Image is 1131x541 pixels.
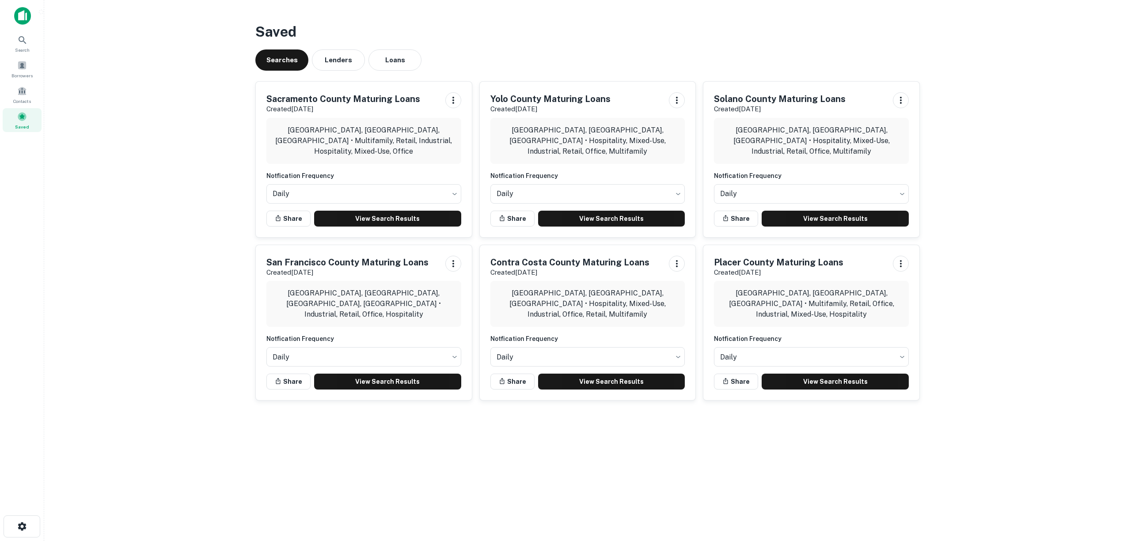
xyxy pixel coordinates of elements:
[490,171,685,181] h6: Notfication Frequency
[11,72,33,79] span: Borrowers
[762,374,909,390] a: View Search Results
[762,211,909,227] a: View Search Results
[714,256,843,269] h5: Placer County Maturing Loans
[15,123,29,130] span: Saved
[714,104,846,114] p: Created [DATE]
[266,92,420,106] h5: Sacramento County Maturing Loans
[13,98,31,105] span: Contacts
[266,344,461,369] div: Without label
[490,104,611,114] p: Created [DATE]
[14,7,31,25] img: capitalize-icon.png
[490,334,685,344] h6: Notfication Frequency
[714,182,909,206] div: Without label
[714,92,846,106] h5: Solano County Maturing Loans
[490,92,611,106] h5: Yolo County Maturing Loans
[266,267,429,278] p: Created [DATE]
[266,182,461,206] div: Without label
[538,211,685,227] a: View Search Results
[721,125,902,157] p: [GEOGRAPHIC_DATA], [GEOGRAPHIC_DATA], [GEOGRAPHIC_DATA] • Hospitality, Mixed-Use, Industrial, Ret...
[3,108,42,132] a: Saved
[273,125,454,157] p: [GEOGRAPHIC_DATA], [GEOGRAPHIC_DATA], [GEOGRAPHIC_DATA] • Multifamily, Retail, Industrial, Hospit...
[3,83,42,106] a: Contacts
[314,374,461,390] a: View Search Results
[266,374,311,390] button: Share
[312,49,365,71] button: Lenders
[3,31,42,55] a: Search
[368,49,421,71] button: Loans
[714,171,909,181] h6: Notfication Frequency
[490,256,649,269] h5: Contra Costa County Maturing Loans
[266,104,420,114] p: Created [DATE]
[266,334,461,344] h6: Notfication Frequency
[3,57,42,81] a: Borrowers
[266,171,461,181] h6: Notfication Frequency
[714,267,843,278] p: Created [DATE]
[714,334,909,344] h6: Notfication Frequency
[721,288,902,320] p: [GEOGRAPHIC_DATA], [GEOGRAPHIC_DATA], [GEOGRAPHIC_DATA] • Multifamily, Retail, Office, Industrial...
[1087,470,1131,513] iframe: Chat Widget
[490,267,649,278] p: Created [DATE]
[266,256,429,269] h5: San Francisco County Maturing Loans
[490,182,685,206] div: Without label
[255,21,920,42] h3: Saved
[714,211,758,227] button: Share
[273,288,454,320] p: [GEOGRAPHIC_DATA], [GEOGRAPHIC_DATA], [GEOGRAPHIC_DATA], [GEOGRAPHIC_DATA] • Industrial, Retail, ...
[490,344,685,369] div: Without label
[497,288,678,320] p: [GEOGRAPHIC_DATA], [GEOGRAPHIC_DATA], [GEOGRAPHIC_DATA] • Hospitality, Mixed-Use, Industrial, Off...
[538,374,685,390] a: View Search Results
[255,49,308,71] button: Searches
[714,374,758,390] button: Share
[497,125,678,157] p: [GEOGRAPHIC_DATA], [GEOGRAPHIC_DATA], [GEOGRAPHIC_DATA] • Hospitality, Mixed-Use, Industrial, Ret...
[490,374,535,390] button: Share
[314,211,461,227] a: View Search Results
[490,211,535,227] button: Share
[15,46,30,53] span: Search
[714,344,909,369] div: Without label
[266,211,311,227] button: Share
